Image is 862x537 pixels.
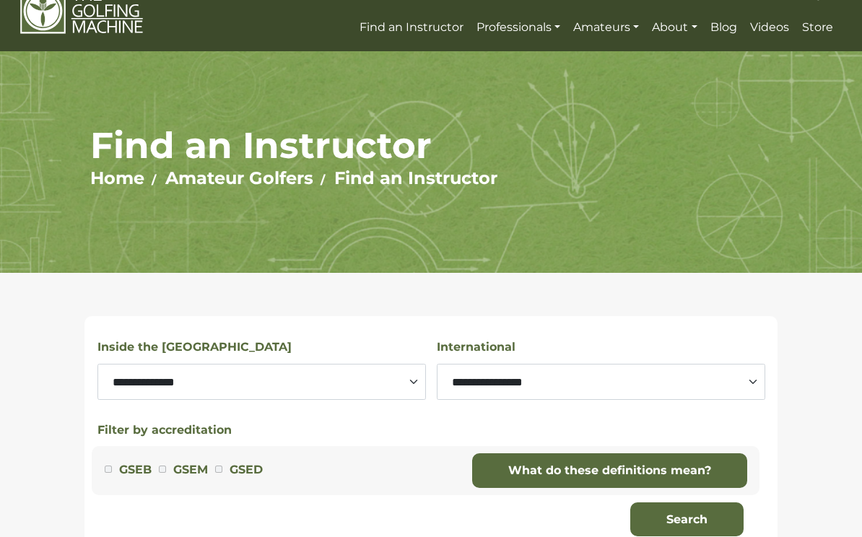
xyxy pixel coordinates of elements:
[648,15,700,41] a: About
[437,364,765,401] select: Select a country
[707,15,741,41] a: Blog
[437,339,515,357] label: International
[90,124,772,168] h1: Find an Instructor
[473,15,564,41] a: Professionals
[798,15,837,41] a: Store
[334,168,497,189] a: Find an Instructor
[90,168,144,189] a: Home
[97,339,292,357] label: Inside the [GEOGRAPHIC_DATA]
[97,422,232,440] button: Filter by accreditation
[746,15,793,41] a: Videos
[230,461,263,480] label: GSED
[173,461,208,480] label: GSEM
[472,454,747,489] a: What do these definitions mean?
[356,15,467,41] a: Find an Instructor
[119,461,152,480] label: GSEB
[750,21,789,35] span: Videos
[710,21,737,35] span: Blog
[570,15,643,41] a: Amateurs
[165,168,313,189] a: Amateur Golfers
[97,364,426,401] select: Select a state
[802,21,833,35] span: Store
[360,21,463,35] span: Find an Instructor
